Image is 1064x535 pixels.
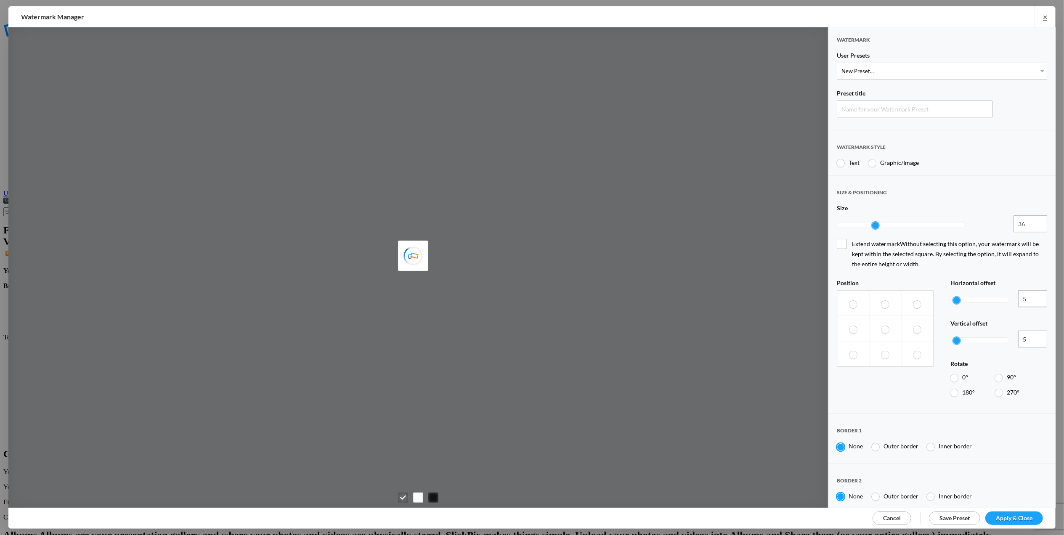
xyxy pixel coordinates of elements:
[849,159,860,166] span: Text
[884,493,918,500] span: Outer border
[950,279,995,290] span: Horizontal offset
[1035,6,1056,27] a: ×
[939,442,972,450] span: Inner border
[852,240,1039,267] span: Without selecting this option, your watermark will be kept within the selected square. By selecti...
[837,144,886,158] span: Watermark style
[880,159,919,166] span: Graphic/Image
[837,189,887,203] span: SIZE & POSITIONING
[849,493,863,500] span: None
[837,427,862,441] span: Border 1
[837,52,870,63] span: User Presets
[837,239,1047,269] span: Extend watermark
[996,514,1032,522] span: Apply & Close
[1007,389,1019,396] span: 270°
[884,442,918,450] span: Outer border
[1007,373,1016,381] span: 90°
[883,514,901,522] span: Cancel
[873,511,911,525] a: Cancel
[939,493,972,500] span: Inner border
[929,511,980,525] a: Save Preset
[21,6,687,27] h2: Watermark Manager
[837,204,848,215] span: Size
[837,90,865,101] span: Preset title
[950,320,987,331] span: Vertical offset
[837,101,992,117] input: Name for your Watermark Preset
[939,514,970,522] span: Save Preset
[962,389,975,396] span: 180°
[962,373,968,381] span: 0°
[837,37,870,50] span: Watermark
[849,442,863,450] span: None
[837,279,859,290] span: Position
[985,511,1043,525] a: Apply & Close
[950,360,968,371] span: Rotate
[837,477,862,491] span: Border 2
